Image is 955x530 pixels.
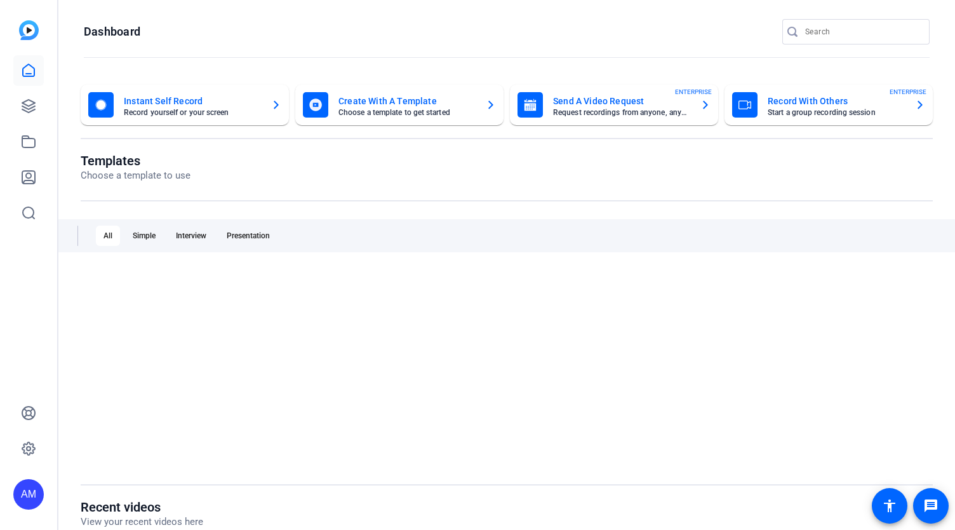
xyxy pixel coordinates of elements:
button: Send A Video RequestRequest recordings from anyone, anywhereENTERPRISE [510,85,718,125]
span: ENTERPRISE [890,87,926,97]
mat-card-subtitle: Start a group recording session [768,109,905,116]
mat-card-subtitle: Record yourself or your screen [124,109,261,116]
mat-card-title: Send A Video Request [553,93,690,109]
span: ENTERPRISE [675,87,712,97]
h1: Recent videos [81,499,203,515]
mat-card-subtitle: Request recordings from anyone, anywhere [553,109,690,116]
img: blue-gradient.svg [19,20,39,40]
h1: Templates [81,153,190,168]
mat-card-title: Record With Others [768,93,905,109]
p: View your recent videos here [81,515,203,529]
mat-icon: accessibility [882,498,897,513]
input: Search [805,24,919,39]
mat-icon: message [923,498,938,513]
mat-card-title: Create With A Template [338,93,476,109]
p: Choose a template to use [81,168,190,183]
h1: Dashboard [84,24,140,39]
button: Create With A TemplateChoose a template to get started [295,85,504,125]
div: Presentation [219,226,277,246]
mat-card-title: Instant Self Record [124,93,261,109]
mat-card-subtitle: Choose a template to get started [338,109,476,116]
div: Simple [125,226,163,246]
div: AM [13,479,44,510]
button: Record With OthersStart a group recording sessionENTERPRISE [725,85,933,125]
button: Instant Self RecordRecord yourself or your screen [81,85,289,125]
div: All [96,226,120,246]
div: Interview [168,226,214,246]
